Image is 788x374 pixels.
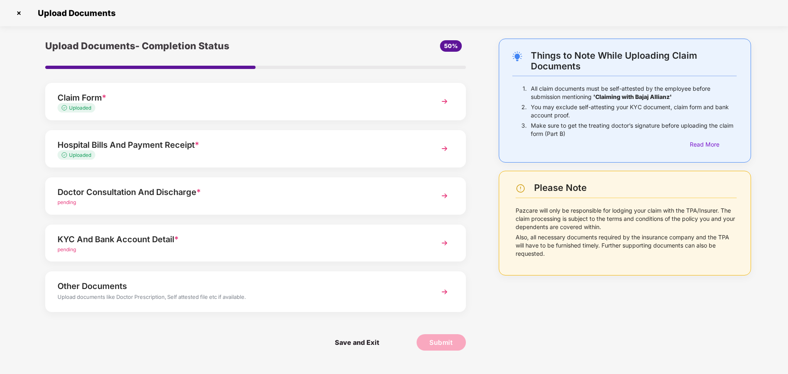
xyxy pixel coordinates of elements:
span: Uploaded [69,105,91,111]
img: svg+xml;base64,PHN2ZyB4bWxucz0iaHR0cDovL3d3dy53My5vcmcvMjAwMC9zdmciIHdpZHRoPSIyNC4wOTMiIGhlaWdodD... [512,51,522,61]
div: Hospital Bills And Payment Receipt [58,138,420,151]
div: Upload documents like Doctor Prescription, Self attested file etc if available. [58,293,420,303]
span: 50% [444,42,458,49]
p: Also, all necessary documents required by the insurance company and the TPA will have to be furni... [516,233,737,258]
span: Uploaded [69,152,91,158]
div: Other Documents [58,280,420,293]
span: pending [58,246,76,252]
p: 1. [523,85,527,101]
div: Doctor Consultation And Discharge [58,186,420,199]
img: svg+xml;base64,PHN2ZyBpZD0iTmV4dCIgeG1sbnM9Imh0dHA6Ly93d3cudzMub3JnLzIwMDAvc3ZnIiB3aWR0aD0iMzYiIG... [437,236,452,250]
span: Upload Documents [30,8,120,18]
img: svg+xml;base64,PHN2ZyBpZD0iTmV4dCIgeG1sbnM9Imh0dHA6Ly93d3cudzMub3JnLzIwMDAvc3ZnIiB3aWR0aD0iMzYiIG... [437,141,452,156]
div: Please Note [534,182,737,193]
img: svg+xml;base64,PHN2ZyBpZD0iTmV4dCIgeG1sbnM9Imh0dHA6Ly93d3cudzMub3JnLzIwMDAvc3ZnIiB3aWR0aD0iMzYiIG... [437,188,452,203]
div: Claim Form [58,91,420,104]
button: Submit [417,334,466,351]
p: 2. [521,103,527,119]
p: Make sure to get the treating doctor’s signature before uploading the claim form (Part B) [531,122,737,138]
div: Upload Documents- Completion Status [45,39,326,53]
p: You may exclude self-attesting your KYC document, claim form and bank account proof. [531,103,737,119]
div: KYC And Bank Account Detail [58,233,420,246]
p: 3. [521,122,527,138]
p: Pazcare will only be responsible for lodging your claim with the TPA/Insurer. The claim processin... [516,207,737,231]
img: svg+xml;base64,PHN2ZyBpZD0iTmV4dCIgeG1sbnM9Imh0dHA6Ly93d3cudzMub3JnLzIwMDAvc3ZnIiB3aWR0aD0iMzYiIG... [437,94,452,109]
img: svg+xml;base64,PHN2ZyBpZD0iV2FybmluZ18tXzI0eDI0IiBkYXRhLW5hbWU9Ildhcm5pbmcgLSAyNHgyNCIgeG1sbnM9Im... [516,184,525,193]
div: Things to Note While Uploading Claim Documents [531,50,737,71]
img: svg+xml;base64,PHN2ZyB4bWxucz0iaHR0cDovL3d3dy53My5vcmcvMjAwMC9zdmciIHdpZHRoPSIxMy4zMzMiIGhlaWdodD... [62,105,69,110]
img: svg+xml;base64,PHN2ZyBpZD0iTmV4dCIgeG1sbnM9Imh0dHA6Ly93d3cudzMub3JnLzIwMDAvc3ZnIiB3aWR0aD0iMzYiIG... [437,285,452,299]
img: svg+xml;base64,PHN2ZyBpZD0iQ3Jvc3MtMzJ4MzIiIHhtbG5zPSJodHRwOi8vd3d3LnczLm9yZy8yMDAwL3N2ZyIgd2lkdG... [12,7,25,20]
img: svg+xml;base64,PHN2ZyB4bWxucz0iaHR0cDovL3d3dy53My5vcmcvMjAwMC9zdmciIHdpZHRoPSIxMy4zMzMiIGhlaWdodD... [62,152,69,158]
b: 'Claiming with Bajaj Allianz' [593,93,672,100]
span: pending [58,199,76,205]
span: Save and Exit [327,334,387,351]
p: All claim documents must be self-attested by the employee before submission mentioning [531,85,737,101]
div: Read More [690,140,737,149]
